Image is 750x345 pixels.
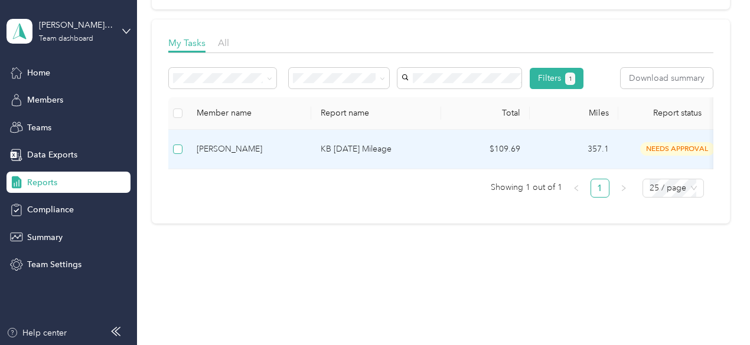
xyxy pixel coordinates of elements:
span: 1 [569,74,572,84]
span: Showing 1 out of 1 [491,179,562,196]
li: Next Page [614,179,633,198]
a: 1 [591,179,609,197]
span: right [620,185,627,192]
span: Members [27,94,63,106]
button: Download summary [621,68,713,88]
iframe: Everlance-gr Chat Button Frame [684,279,750,345]
span: left [573,185,580,192]
td: $109.69 [441,130,530,169]
button: Help center [6,327,67,339]
span: All [218,37,229,48]
div: Team dashboard [39,35,93,42]
div: [PERSON_NAME] [197,143,302,156]
span: Teams [27,121,51,134]
span: Data Exports [27,149,77,161]
span: 25 / page [650,179,697,197]
span: My Tasks [168,37,206,48]
span: Reports [27,176,57,189]
div: Miles [539,108,609,118]
li: Previous Page [567,179,586,198]
p: KB [DATE] Mileage [321,143,432,156]
span: needs approval [640,142,715,156]
div: [PERSON_NAME] Team [39,19,113,31]
button: Filters1 [530,68,583,89]
span: Team Settings [27,258,81,271]
span: Compliance [27,203,74,216]
button: left [567,179,586,198]
span: Summary [27,231,63,244]
th: Report name [311,97,441,130]
button: right [614,179,633,198]
div: Page Size [643,179,704,198]
li: 1 [591,179,609,198]
div: Member name [197,108,302,118]
button: 1 [565,73,575,85]
div: Total [451,108,520,118]
th: Member name [187,97,311,130]
td: 357.1 [530,130,618,169]
span: Home [27,67,50,79]
span: Report status [628,108,727,118]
